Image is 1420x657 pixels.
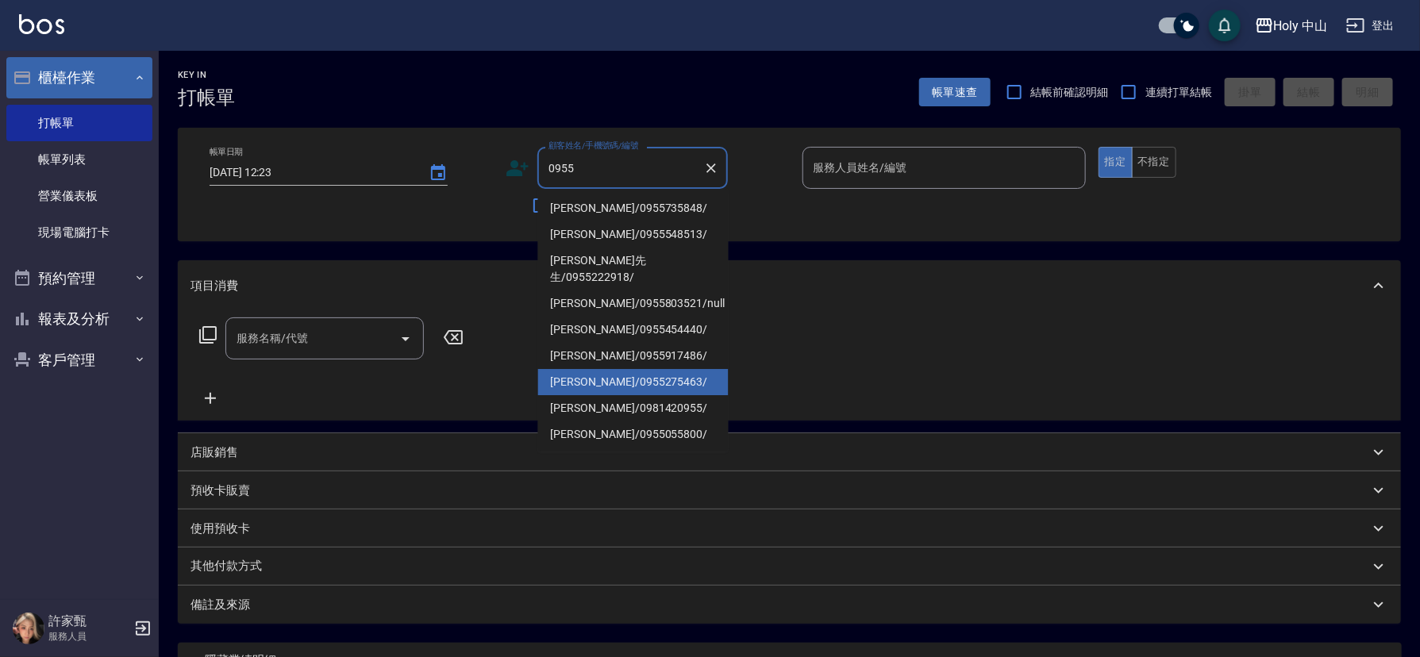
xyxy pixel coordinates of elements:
[6,178,152,214] a: 營業儀表板
[538,221,729,248] li: [PERSON_NAME]/0955548513/
[178,70,235,80] h2: Key In
[19,14,64,34] img: Logo
[6,57,152,98] button: 櫃檯作業
[538,395,729,421] li: [PERSON_NAME]/0981420955/
[548,140,639,152] label: 顧客姓名/手機號碼/編號
[190,521,250,537] p: 使用預收卡
[1099,147,1133,178] button: 指定
[6,298,152,340] button: 報表及分析
[190,278,238,294] p: 項目消費
[538,195,729,221] li: [PERSON_NAME]/0955735848/
[538,343,729,369] li: [PERSON_NAME]/0955917486/
[1031,84,1109,101] span: 結帳前確認明細
[919,78,991,107] button: 帳單速查
[538,448,729,474] li: 新增 "0955"
[393,326,418,352] button: Open
[1249,10,1334,42] button: Holy 中山
[538,421,729,448] li: [PERSON_NAME]/0955055800/
[6,258,152,299] button: 預約管理
[1145,84,1212,101] span: 連續打單結帳
[190,482,250,499] p: 預收卡販賣
[1209,10,1241,41] button: save
[210,159,413,186] input: YYYY/MM/DD hh:mm
[190,444,238,461] p: 店販銷售
[6,141,152,178] a: 帳單列表
[178,86,235,109] h3: 打帳單
[538,290,729,317] li: [PERSON_NAME]/0955803521/null
[13,613,44,644] img: Person
[700,157,722,179] button: Clear
[178,260,1401,311] div: 項目消費
[178,509,1401,547] div: 使用預收卡
[1340,11,1401,40] button: 登出
[419,154,457,192] button: Choose date, selected date is 2025-08-18
[48,613,129,629] h5: 許家甄
[538,369,729,395] li: [PERSON_NAME]/0955275463/
[178,547,1401,586] div: 其他付款方式
[178,471,1401,509] div: 預收卡販賣
[178,586,1401,624] div: 備註及來源
[6,340,152,381] button: 客戶管理
[6,105,152,141] a: 打帳單
[210,146,243,158] label: 帳單日期
[190,597,250,613] p: 備註及來源
[48,629,129,644] p: 服務人員
[190,558,270,575] p: 其他付款方式
[538,248,729,290] li: [PERSON_NAME]先生/0955222918/
[538,317,729,343] li: [PERSON_NAME]/0955454440/
[1132,147,1176,178] button: 不指定
[1274,16,1328,36] div: Holy 中山
[6,214,152,251] a: 現場電腦打卡
[178,433,1401,471] div: 店販銷售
